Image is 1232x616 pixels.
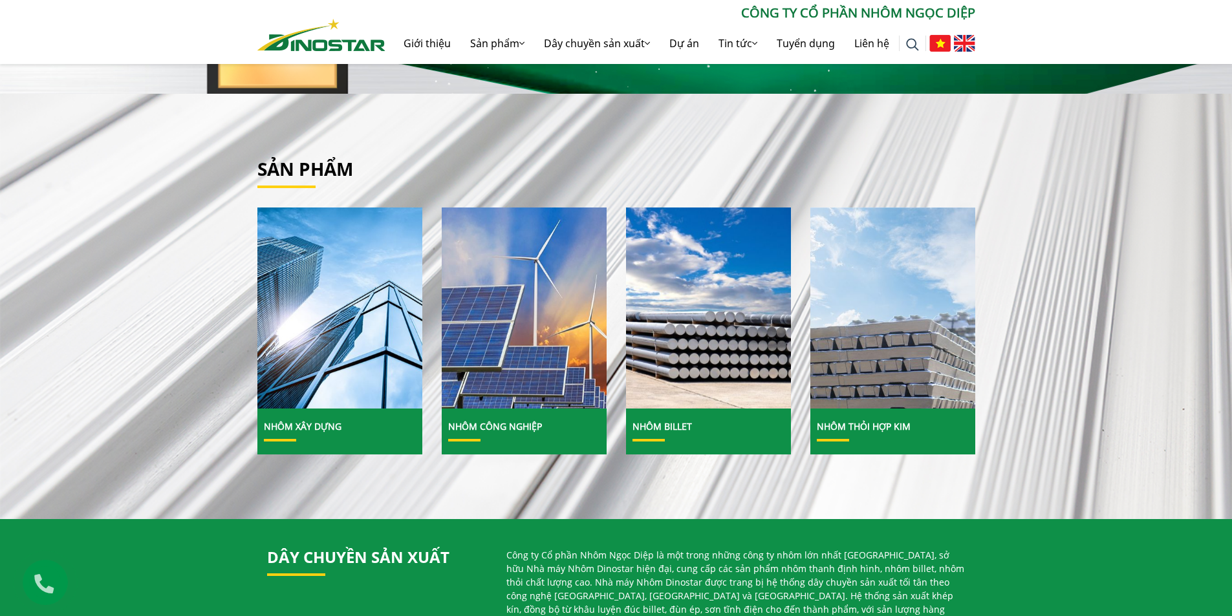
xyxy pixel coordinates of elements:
[625,207,790,409] img: Nhôm Billet
[385,3,975,23] p: CÔNG TY CỔ PHẦN NHÔM NGỌC DIỆP
[660,23,709,64] a: Dự án
[257,19,385,51] img: Nhôm Dinostar
[264,420,341,432] a: Nhôm Xây dựng
[954,35,975,52] img: English
[257,156,353,181] a: Sản phẩm
[929,35,951,52] img: Tiếng Việt
[810,207,975,409] a: Nhôm Thỏi hợp kim
[709,23,767,64] a: Tin tức
[810,207,975,409] img: Nhôm Thỏi hợp kim
[817,420,911,432] a: Nhôm Thỏi hợp kim
[460,23,534,64] a: Sản phẩm
[906,38,919,51] img: search
[257,207,422,409] img: Nhôm Xây dựng
[767,23,845,64] a: Tuyển dụng
[448,420,542,432] a: Nhôm Công nghiệp
[632,420,692,432] a: Nhôm Billet
[845,23,899,64] a: Liên hệ
[257,207,422,409] a: Nhôm Xây dựng
[534,23,660,64] a: Dây chuyền sản xuất
[394,23,460,64] a: Giới thiệu
[442,207,607,409] a: Nhôm Công nghiệp
[626,207,791,409] a: Nhôm Billet
[441,207,606,409] img: Nhôm Công nghiệp
[257,16,385,50] a: Nhôm Dinostar
[267,546,449,568] a: Dây chuyền sản xuất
